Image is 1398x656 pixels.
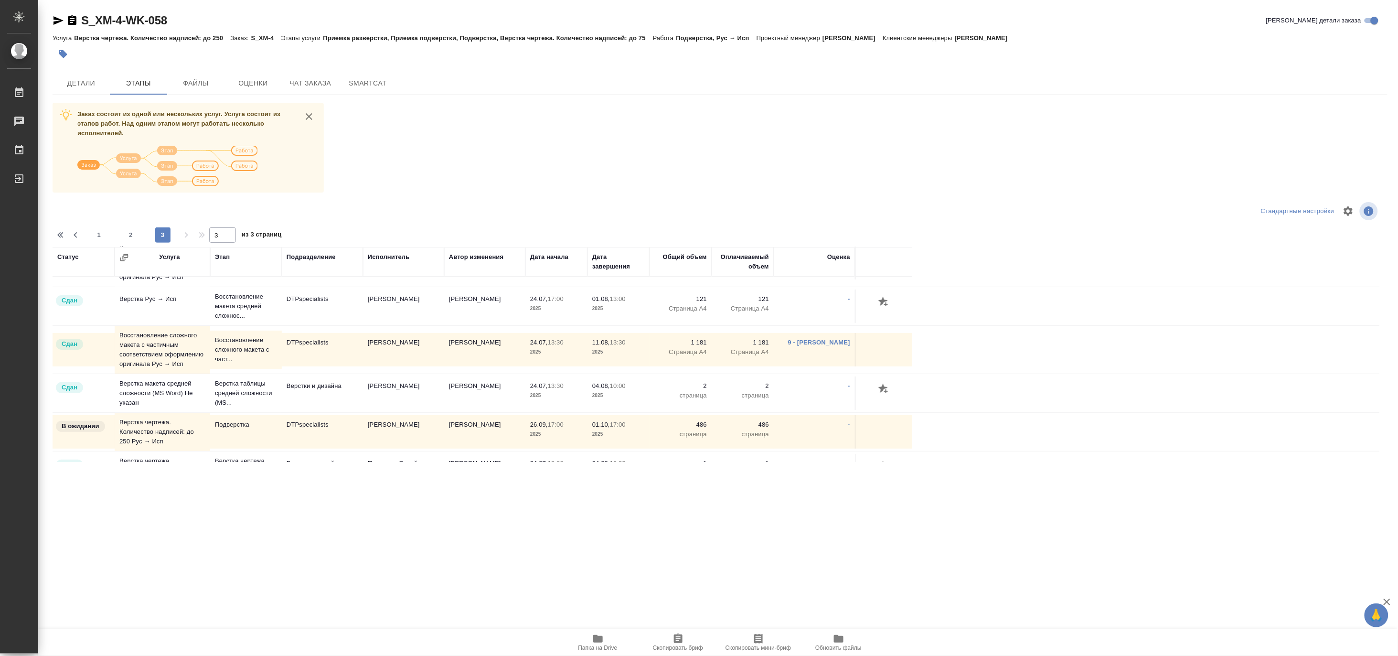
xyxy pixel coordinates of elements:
[1337,200,1360,223] span: Настроить таблицу
[530,382,548,389] p: 24.07,
[62,460,77,470] p: Сдан
[548,295,564,302] p: 17:00
[848,382,850,389] a: -
[592,347,645,357] p: 2025
[215,379,277,408] p: Верстка таблицы средней сложности (MS...
[115,452,210,490] td: Верстка чертежа. Количество надписей: до 250 Англ → Исп
[592,295,610,302] p: 01.08,
[282,454,363,487] td: Верстки и дизайна
[592,460,610,467] p: 04.08,
[676,34,757,42] p: Подверстка, Рус → Исп
[345,77,391,89] span: SmartCat
[663,252,707,262] div: Общий объем
[91,227,107,243] button: 1
[53,15,64,26] button: Скопировать ссылку для ЯМессенджера
[1266,16,1361,25] span: [PERSON_NAME] детали заказа
[592,252,645,271] div: Дата завершения
[282,290,363,323] td: DTPspecialists
[119,253,129,262] button: Сгруппировать
[530,430,583,439] p: 2025
[610,460,626,467] p: 10:00
[716,430,769,439] p: страница
[115,290,210,323] td: Верстка Рус → Исп
[530,304,583,313] p: 2025
[654,459,707,468] p: 1
[716,338,769,347] p: 1 181
[363,333,444,366] td: [PERSON_NAME]
[123,227,139,243] button: 2
[53,43,74,65] button: Добавить тэг
[444,415,525,449] td: [PERSON_NAME]
[876,381,892,398] button: Добавить оценку
[757,34,822,42] p: Проектный менеджер
[116,77,161,89] span: Этапы
[848,460,850,467] a: -
[62,339,77,349] p: Сдан
[592,304,645,313] p: 2025
[610,339,626,346] p: 13:30
[530,252,568,262] div: Дата начала
[1365,603,1388,627] button: 🙏
[1368,605,1385,625] span: 🙏
[288,77,333,89] span: Чат заказа
[444,290,525,323] td: [PERSON_NAME]
[215,335,277,364] p: Восстановление сложного макета с част...
[287,252,336,262] div: Подразделение
[215,456,277,485] p: Верстка чертежа. Количество надписей:...
[716,381,769,391] p: 2
[716,420,769,430] p: 486
[115,374,210,412] td: Верстка макета средней сложности (MS Word) Не указан
[1360,202,1380,220] span: Посмотреть информацию
[368,252,410,262] div: Исполнитель
[215,292,277,321] p: Восстановление макета средней сложнос...
[530,391,583,400] p: 2025
[610,382,626,389] p: 10:00
[848,295,850,302] a: -
[53,34,74,42] p: Услуга
[57,252,79,262] div: Статус
[444,376,525,410] td: [PERSON_NAME]
[592,382,610,389] p: 04.08,
[716,294,769,304] p: 121
[788,339,850,346] a: 9 - [PERSON_NAME]
[654,294,707,304] p: 121
[530,347,583,357] p: 2025
[123,230,139,240] span: 2
[610,421,626,428] p: 17:00
[58,77,104,89] span: Детали
[282,415,363,449] td: DTPspecialists
[610,295,626,302] p: 13:00
[77,110,280,137] span: Заказ состоит из одной или нескольких услуг. Услуга состоит из этапов работ. Над одним этапом мог...
[230,77,276,89] span: Оценки
[883,34,955,42] p: Клиентские менеджеры
[530,421,548,428] p: 26.09,
[282,333,363,366] td: DTPspecialists
[548,382,564,389] p: 13:30
[654,420,707,430] p: 486
[215,420,277,430] p: Подверстка
[592,430,645,439] p: 2025
[115,326,210,374] td: Восстановление сложного макета с частичным соответствием оформлению оригинала Рус → Исп
[91,230,107,240] span: 1
[955,34,1015,42] p: [PERSON_NAME]
[716,304,769,313] p: Страница А4
[653,34,676,42] p: Работа
[449,252,503,262] div: Автор изменения
[716,459,769,468] p: 1
[62,296,77,305] p: Сдан
[363,454,444,487] td: Пономарь Радий
[876,294,892,311] button: Добавить оценку
[848,421,850,428] a: -
[251,34,281,42] p: S_XM-4
[716,252,769,271] div: Оплачиваемый объем
[827,252,850,262] div: Оценка
[654,430,707,439] p: страница
[654,391,707,400] p: страница
[530,295,548,302] p: 24.07,
[66,15,78,26] button: Скопировать ссылку
[716,391,769,400] p: страница
[159,252,180,262] div: Услуга
[363,376,444,410] td: [PERSON_NAME]
[282,376,363,410] td: Верстки и дизайна
[548,339,564,346] p: 13:30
